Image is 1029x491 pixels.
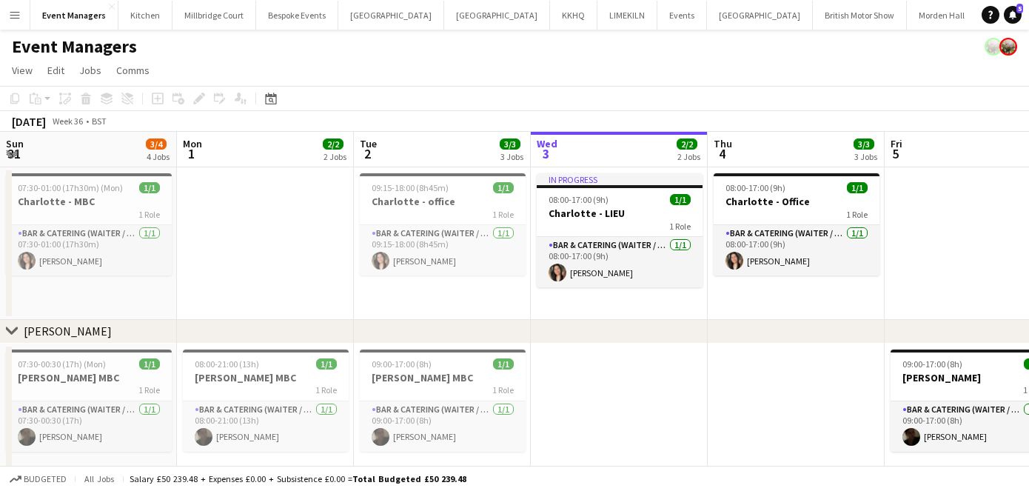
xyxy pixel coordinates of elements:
[172,1,256,30] button: Millbridge Court
[891,137,902,150] span: Fri
[6,371,172,384] h3: [PERSON_NAME] MBC
[139,182,160,193] span: 1/1
[500,138,520,150] span: 3/3
[183,401,349,452] app-card-role: Bar & Catering (Waiter / waitress)1/108:00-21:00 (13h)[PERSON_NAME]
[146,138,167,150] span: 3/4
[256,1,338,30] button: Bespoke Events
[6,173,172,275] app-job-card: 07:30-01:00 (17h30m) (Mon)1/1Charlotte - MBC1 RoleBar & Catering (Waiter / waitress)1/107:30-01:0...
[669,221,691,232] span: 1 Role
[183,137,202,150] span: Mon
[7,471,69,487] button: Budgeted
[183,371,349,384] h3: [PERSON_NAME] MBC
[549,194,609,205] span: 08:00-17:00 (9h)
[360,350,526,452] app-job-card: 09:00-17:00 (8h)1/1[PERSON_NAME] MBC1 RoleBar & Catering (Waiter / waitress)1/109:00-17:00 (8h)[P...
[537,173,703,287] app-job-card: In progress08:00-17:00 (9h)1/1Charlotte - LIEU1 RoleBar & Catering (Waiter / waitress)1/108:00-17...
[116,64,150,77] span: Comms
[714,225,879,275] app-card-role: Bar & Catering (Waiter / waitress)1/108:00-17:00 (9h)[PERSON_NAME]
[372,182,449,193] span: 09:15-18:00 (8h45m)
[24,324,112,338] div: [PERSON_NAME]
[714,195,879,208] h3: Charlotte - Office
[372,358,432,370] span: 09:00-17:00 (8h)
[6,225,172,275] app-card-role: Bar & Catering (Waiter / waitress)1/107:30-01:00 (17h30m)[PERSON_NAME]
[6,350,172,452] app-job-card: 07:30-00:30 (17h) (Mon)1/1[PERSON_NAME] MBC1 RoleBar & Catering (Waiter / waitress)1/107:30-00:30...
[714,137,732,150] span: Thu
[324,151,346,162] div: 2 Jobs
[500,151,523,162] div: 3 Jobs
[130,473,466,484] div: Salary £50 239.48 + Expenses £0.00 + Subsistence £0.00 =
[81,473,117,484] span: All jobs
[847,182,868,193] span: 1/1
[4,145,24,162] span: 31
[352,473,466,484] span: Total Budgeted £50 239.48
[138,384,160,395] span: 1 Role
[537,173,703,185] div: In progress
[49,116,86,127] span: Week 36
[670,194,691,205] span: 1/1
[707,1,813,30] button: [GEOGRAPHIC_DATA]
[537,207,703,220] h3: Charlotte - LIEU
[711,145,732,162] span: 4
[1016,4,1023,13] span: 5
[92,116,107,127] div: BST
[18,358,106,370] span: 07:30-00:30 (17h) (Mon)
[316,358,337,370] span: 1/1
[537,237,703,287] app-card-role: Bar & Catering (Waiter / waitress)1/108:00-17:00 (9h)[PERSON_NAME]
[657,1,707,30] button: Events
[493,182,514,193] span: 1/1
[6,195,172,208] h3: Charlotte - MBC
[534,145,557,162] span: 3
[6,137,24,150] span: Sun
[195,358,259,370] span: 08:00-21:00 (13h)
[813,1,907,30] button: British Motor Show
[110,61,155,80] a: Comms
[360,173,526,275] app-job-card: 09:15-18:00 (8h45m)1/1Charlotte - office1 RoleBar & Catering (Waiter / waitress)1/109:15-18:00 (8...
[360,371,526,384] h3: [PERSON_NAME] MBC
[999,38,1017,56] app-user-avatar: Staffing Manager
[492,209,514,220] span: 1 Role
[181,145,202,162] span: 1
[444,1,550,30] button: [GEOGRAPHIC_DATA]
[360,137,377,150] span: Tue
[6,401,172,452] app-card-role: Bar & Catering (Waiter / waitress)1/107:30-00:30 (17h)[PERSON_NAME]
[907,1,977,30] button: Morden Hall
[902,358,962,370] span: 09:00-17:00 (8h)
[537,137,557,150] span: Wed
[493,358,514,370] span: 1/1
[550,1,597,30] button: KKHQ
[30,1,118,30] button: Event Managers
[854,151,877,162] div: 3 Jobs
[79,64,101,77] span: Jobs
[41,61,70,80] a: Edit
[323,138,343,150] span: 2/2
[360,401,526,452] app-card-role: Bar & Catering (Waiter / waitress)1/109:00-17:00 (8h)[PERSON_NAME]
[714,173,879,275] app-job-card: 08:00-17:00 (9h)1/1Charlotte - Office1 RoleBar & Catering (Waiter / waitress)1/108:00-17:00 (9h)[...
[888,145,902,162] span: 5
[183,350,349,452] app-job-card: 08:00-21:00 (13h)1/1[PERSON_NAME] MBC1 RoleBar & Catering (Waiter / waitress)1/108:00-21:00 (13h)...
[360,225,526,275] app-card-role: Bar & Catering (Waiter / waitress)1/109:15-18:00 (8h45m)[PERSON_NAME]
[358,145,377,162] span: 2
[73,61,107,80] a: Jobs
[677,151,700,162] div: 2 Jobs
[24,474,67,484] span: Budgeted
[492,384,514,395] span: 1 Role
[12,36,137,58] h1: Event Managers
[597,1,657,30] button: LIMEKILN
[846,209,868,220] span: 1 Role
[147,151,170,162] div: 4 Jobs
[1004,6,1022,24] a: 5
[138,209,160,220] span: 1 Role
[47,64,64,77] span: Edit
[18,182,123,193] span: 07:30-01:00 (17h30m) (Mon)
[12,64,33,77] span: View
[360,195,526,208] h3: Charlotte - office
[985,38,1002,56] app-user-avatar: Staffing Manager
[315,384,337,395] span: 1 Role
[12,114,46,129] div: [DATE]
